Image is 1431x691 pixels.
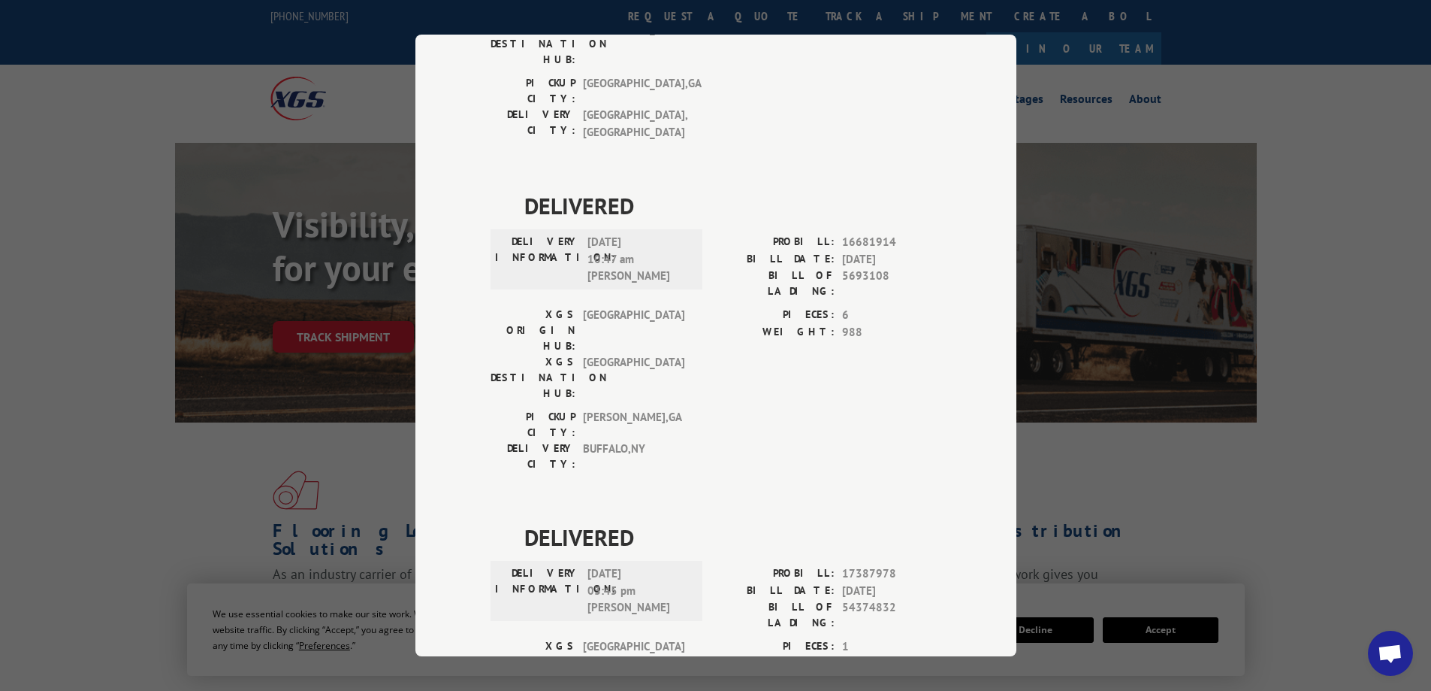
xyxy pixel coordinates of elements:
[491,20,575,68] label: XGS DESTINATION HUB:
[716,324,835,341] label: WEIGHT:
[491,107,575,141] label: DELIVERY CITY:
[524,189,941,223] span: DELIVERED
[842,599,941,631] span: 54374832
[583,441,684,472] span: BUFFALO , NY
[716,307,835,324] label: PIECES:
[842,251,941,268] span: [DATE]
[495,234,580,285] label: DELIVERY INFORMATION:
[587,565,689,617] span: [DATE] 03:45 pm [PERSON_NAME]
[842,268,941,299] span: 5693108
[716,251,835,268] label: BILL DATE:
[842,638,941,656] span: 1
[1368,631,1413,676] div: Open chat
[491,409,575,441] label: PICKUP CITY:
[583,354,684,402] span: [GEOGRAPHIC_DATA]
[716,638,835,656] label: PIECES:
[587,234,689,285] span: [DATE] 10:47 am [PERSON_NAME]
[583,20,684,68] span: [GEOGRAPHIC_DATA]
[583,409,684,441] span: [PERSON_NAME] , GA
[842,583,941,600] span: [DATE]
[842,234,941,251] span: 16681914
[491,354,575,402] label: XGS DESTINATION HUB:
[842,656,941,673] span: 697
[716,234,835,251] label: PROBILL:
[583,107,684,141] span: [GEOGRAPHIC_DATA] , [GEOGRAPHIC_DATA]
[491,441,575,472] label: DELIVERY CITY:
[491,307,575,354] label: XGS ORIGIN HUB:
[495,565,580,617] label: DELIVERY INFORMATION:
[491,75,575,107] label: PICKUP CITY:
[583,75,684,107] span: [GEOGRAPHIC_DATA] , GA
[842,307,941,324] span: 6
[583,307,684,354] span: [GEOGRAPHIC_DATA]
[716,599,835,631] label: BILL OF LADING:
[716,583,835,600] label: BILL DATE:
[842,565,941,583] span: 17387978
[524,520,941,554] span: DELIVERED
[583,638,684,686] span: [GEOGRAPHIC_DATA]
[716,565,835,583] label: PROBILL:
[842,324,941,341] span: 988
[491,638,575,686] label: XGS ORIGIN HUB:
[716,656,835,673] label: WEIGHT:
[716,268,835,299] label: BILL OF LADING:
